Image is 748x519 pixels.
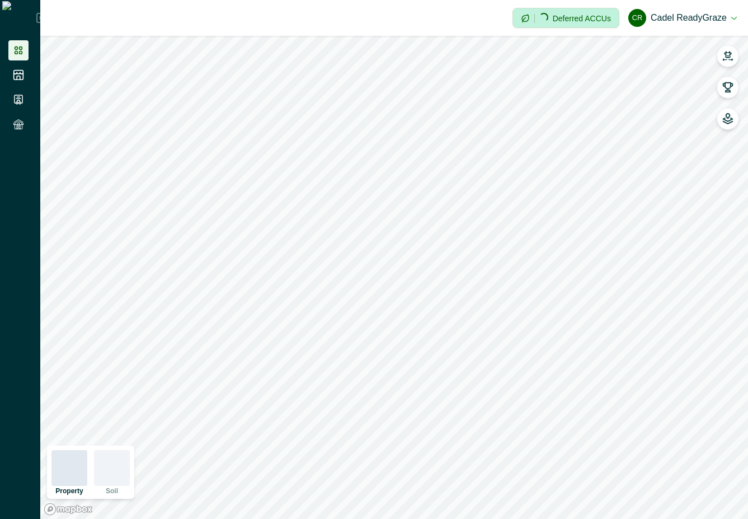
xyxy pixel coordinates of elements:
button: Cadel ReadyGrazeCadel ReadyGraze [628,4,737,31]
canvas: Map [40,36,748,519]
a: Mapbox logo [44,503,93,516]
p: Deferred ACCUs [553,14,611,22]
img: Logo [2,1,36,35]
p: Soil [106,488,118,494]
p: Property [55,488,83,494]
